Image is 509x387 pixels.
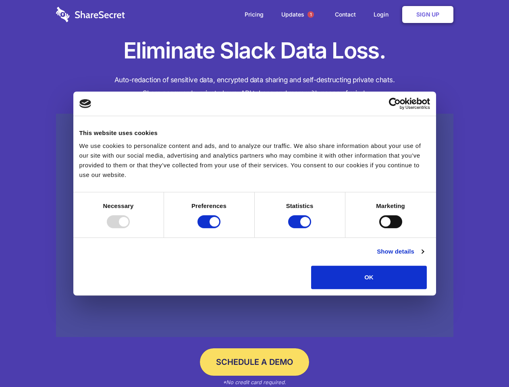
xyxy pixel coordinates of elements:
strong: Marketing [376,202,405,209]
img: logo-wordmark-white-trans-d4663122ce5f474addd5e946df7df03e33cb6a1c49d2221995e7729f52c070b2.svg [56,7,125,22]
a: Contact [327,2,364,27]
a: Login [366,2,401,27]
strong: Statistics [286,202,314,209]
em: *No credit card required. [223,379,286,385]
div: We use cookies to personalize content and ads, and to analyze our traffic. We also share informat... [79,141,430,180]
img: logo [79,99,91,108]
a: Sign Up [402,6,453,23]
a: Show details [377,247,424,256]
a: Schedule a Demo [200,348,309,376]
button: OK [311,266,427,289]
strong: Preferences [191,202,226,209]
h4: Auto-redaction of sensitive data, encrypted data sharing and self-destructing private chats. Shar... [56,73,453,100]
a: Usercentrics Cookiebot - opens in a new window [359,98,430,110]
a: Wistia video thumbnail [56,114,453,337]
div: This website uses cookies [79,128,430,138]
a: Pricing [237,2,272,27]
span: 1 [307,11,314,18]
h1: Eliminate Slack Data Loss. [56,36,453,65]
strong: Necessary [103,202,134,209]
